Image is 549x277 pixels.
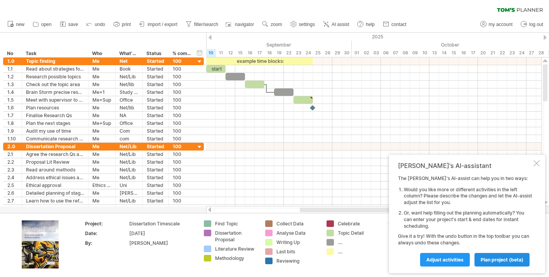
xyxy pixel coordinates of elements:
div: Wednesday, 15 October 2025 [449,49,459,57]
div: Literature Review [215,246,257,252]
div: 1.0 [7,57,18,65]
span: contact [391,22,407,27]
div: Started [147,205,165,212]
span: open [41,22,52,27]
div: 1.9 [7,127,18,135]
div: 1.4 [7,88,18,96]
span: AI assist [332,22,349,27]
div: Me [92,151,111,158]
div: 100 [173,182,191,189]
div: % complete [172,50,191,57]
div: 1.2 [7,73,18,80]
div: Me [92,112,111,119]
div: Dissertation Proposal [215,230,257,243]
div: 100 [173,205,191,212]
div: Me [92,104,111,111]
div: example time blocks: [206,57,313,65]
div: Net/lib [120,104,139,111]
div: Task [26,50,84,57]
div: [PERSON_NAME]'s AI-assistant [398,162,532,170]
div: Thursday, 23 October 2025 [507,49,517,57]
div: Enter Refs and Bib data [26,205,84,212]
div: Thursday, 11 September 2025 [216,49,226,57]
div: Started [147,189,165,197]
div: Started [147,96,165,104]
div: Started [147,65,165,73]
div: 100 [173,189,191,197]
div: 2.7 [7,197,18,204]
div: 100 [173,119,191,127]
div: 1.7 [7,112,18,119]
div: 100 [173,166,191,173]
div: Tuesday, 16 September 2025 [245,49,255,57]
div: 1.1 [7,65,18,73]
div: Me [92,174,111,181]
div: Project: [85,220,128,227]
div: Meet with supervisor to run Res Qs [26,96,84,104]
div: Friday, 24 October 2025 [517,49,526,57]
div: 2.3 [7,166,18,173]
div: 100 [173,65,191,73]
div: Net/Lib [120,143,139,150]
div: Writing Up [276,239,319,246]
div: Me [92,65,111,73]
li: Would you like more or different activities in the left column? Please describe the changes and l... [404,187,532,206]
div: 1.3 [7,81,18,88]
div: Research possible topics [26,73,84,80]
div: Agree the research Qs and scope [26,151,84,158]
div: Dissertation Proposal [26,143,84,150]
div: 100 [173,143,191,150]
div: Dissertation Timescale [129,220,195,227]
div: 100 [173,197,191,204]
a: log out [519,19,546,29]
div: 100 [173,135,191,142]
div: Monday, 27 October 2025 [526,49,536,57]
div: Office [120,119,139,127]
div: Me [92,189,111,197]
li: Or, want help filling out the planning automatically? You can enter your project's start & end da... [404,210,532,229]
div: By: [85,240,128,246]
div: Friday, 12 September 2025 [226,49,235,57]
div: 2.8 [7,205,18,212]
div: 1.8 [7,119,18,127]
div: 100 [173,158,191,166]
div: Started [147,73,165,80]
div: [PERSON_NAME] [129,240,195,246]
div: Started [147,57,165,65]
span: new [16,22,24,27]
div: 100 [173,174,191,181]
a: my account [478,19,515,29]
a: new [5,19,27,29]
div: Tuesday, 23 September 2025 [294,49,303,57]
div: Monday, 20 October 2025 [478,49,488,57]
a: plan project (beta) [474,253,530,267]
div: Thursday, 2 October 2025 [361,49,371,57]
div: Thursday, 18 September 2025 [264,49,274,57]
div: Started [147,88,165,96]
span: settings [299,22,315,27]
div: 2.1 [7,151,18,158]
div: 2.4 [7,174,18,181]
div: Wednesday, 17 September 2025 [255,49,264,57]
div: Topic finding [26,57,84,65]
span: zoom [271,22,282,27]
div: Last bits [276,248,319,255]
div: Read around methods [26,166,84,173]
div: Started [147,166,165,173]
div: Tuesday, 28 October 2025 [536,49,546,57]
div: Status [146,50,164,57]
div: Monday, 29 September 2025 [332,49,342,57]
div: Learn how to use the referencing in Word [26,197,84,204]
div: 1.5 [7,96,18,104]
div: Started [147,119,165,127]
div: Wednesday, 10 September 2025 [206,49,216,57]
span: help [366,22,375,27]
div: The [PERSON_NAME]'s AI-assist can help you in two ways: Give it a try! With the undo button in th... [398,175,532,266]
span: plan project (beta) [481,257,523,263]
div: Tuesday, 21 October 2025 [488,49,497,57]
div: Topic Detail [338,230,380,236]
a: undo [84,19,108,29]
div: NA [120,112,139,119]
div: Check out the topic area [26,81,84,88]
div: Ethics Comm [92,182,111,189]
